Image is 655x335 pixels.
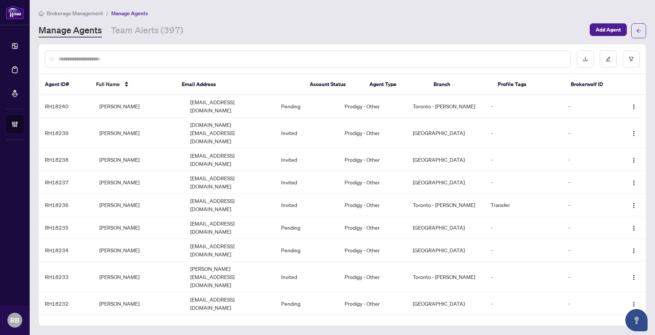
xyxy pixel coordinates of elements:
button: Logo [628,221,640,233]
img: Logo [631,180,637,186]
td: Pending [275,292,339,315]
td: - [485,95,562,118]
li: / [106,9,108,17]
td: [EMAIL_ADDRESS][DOMAIN_NAME] [184,239,275,262]
button: Logo [628,271,640,283]
td: [EMAIL_ADDRESS][DOMAIN_NAME] [184,194,275,216]
span: filter [629,56,634,62]
td: Prodigy - Other [339,239,407,262]
td: [GEOGRAPHIC_DATA] [407,292,485,315]
span: RB [10,315,19,325]
td: Toronto - [PERSON_NAME] [407,95,485,118]
td: Invited [275,194,339,216]
td: RH18234 [39,239,93,262]
span: Brokerage Management [47,10,103,17]
td: [PERSON_NAME] [93,216,184,239]
span: download [583,56,588,62]
td: [PERSON_NAME] [93,148,184,171]
img: Logo [631,301,637,307]
button: edit [600,50,617,68]
button: Logo [628,154,640,165]
td: Prodigy - Other [339,148,407,171]
td: [EMAIL_ADDRESS][DOMAIN_NAME] [184,148,275,171]
td: [EMAIL_ADDRESS][DOMAIN_NAME] [184,292,275,315]
td: [EMAIL_ADDRESS][DOMAIN_NAME] [184,171,275,194]
td: - [562,118,617,148]
th: Email Address [176,74,304,95]
td: [PERSON_NAME] [93,239,184,262]
td: - [562,216,617,239]
td: - [485,118,562,148]
td: - [485,292,562,315]
td: - [562,95,617,118]
button: filter [623,50,640,68]
th: Full Name [90,74,176,95]
td: [GEOGRAPHIC_DATA] [407,216,485,239]
th: Branch [428,74,492,95]
td: Pending [275,95,339,118]
td: [EMAIL_ADDRESS][DOMAIN_NAME] [184,216,275,239]
td: [GEOGRAPHIC_DATA] [407,118,485,148]
td: Prodigy - Other [339,292,407,315]
td: Prodigy - Other [339,171,407,194]
td: Pending [275,216,339,239]
td: [GEOGRAPHIC_DATA] [407,171,485,194]
td: [PERSON_NAME] [93,262,184,292]
td: RH18236 [39,194,93,216]
td: - [562,148,617,171]
td: RH18238 [39,148,93,171]
span: edit [606,56,611,62]
img: Logo [631,225,637,231]
a: Team Alerts (397) [111,24,183,37]
td: [DOMAIN_NAME][EMAIL_ADDRESS][DOMAIN_NAME] [184,118,275,148]
button: Logo [628,298,640,309]
th: Brokerwolf ID [565,74,616,95]
th: Account Status [304,74,364,95]
button: download [577,50,594,68]
img: Logo [631,131,637,137]
button: Logo [628,100,640,112]
button: Open asap [625,309,648,331]
td: RH18239 [39,118,93,148]
td: [PERSON_NAME] [93,292,184,315]
th: Agent Type [363,74,428,95]
td: [GEOGRAPHIC_DATA] [407,239,485,262]
td: RH18232 [39,292,93,315]
button: Logo [628,199,640,211]
img: logo [6,6,24,19]
td: RH18233 [39,262,93,292]
th: Agent ID# [39,74,90,95]
img: Logo [631,203,637,208]
td: [EMAIL_ADDRESS][DOMAIN_NAME] [184,95,275,118]
button: Logo [628,127,640,139]
td: [GEOGRAPHIC_DATA] [407,148,485,171]
img: Logo [631,248,637,254]
td: - [485,171,562,194]
td: Invited [275,262,339,292]
td: - [485,262,562,292]
td: - [562,194,617,216]
button: Logo [628,244,640,256]
td: Invited [275,118,339,148]
td: [PERSON_NAME] [93,194,184,216]
td: - [485,239,562,262]
td: Prodigy - Other [339,118,407,148]
td: Prodigy - Other [339,262,407,292]
span: arrow-left [636,28,641,33]
td: Prodigy - Other [339,95,407,118]
td: RH18235 [39,216,93,239]
td: - [562,262,617,292]
td: - [485,148,562,171]
td: [PERSON_NAME][EMAIL_ADDRESS][DOMAIN_NAME] [184,262,275,292]
td: Transfer [485,194,562,216]
td: [PERSON_NAME] [93,171,184,194]
span: Manage Agents [111,10,148,17]
td: - [562,239,617,262]
td: RH18237 [39,171,93,194]
td: Pending [275,239,339,262]
td: Prodigy - Other [339,216,407,239]
img: Logo [631,275,637,280]
td: Prodigy - Other [339,194,407,216]
button: Add Agent [590,23,627,36]
th: Profile Tags [492,74,565,95]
